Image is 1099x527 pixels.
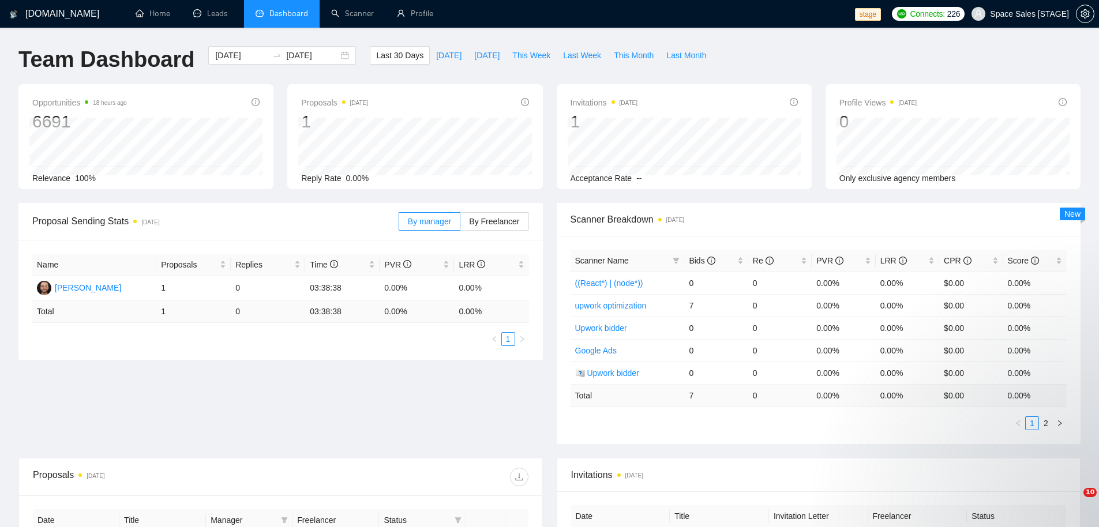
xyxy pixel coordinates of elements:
[684,294,748,317] td: 7
[748,384,812,406] td: 0
[519,336,526,342] span: right
[397,9,433,18] a: userProfile
[286,49,339,62] input: End date
[1083,488,1097,497] span: 10
[506,46,557,65] button: This Week
[571,111,638,133] div: 1
[408,217,451,226] span: By manager
[939,362,1003,384] td: $0.00
[37,283,121,292] a: VT[PERSON_NAME]
[156,300,231,323] td: 1
[1003,272,1067,294] td: 0.00%
[1003,339,1067,362] td: 0.00%
[666,49,706,62] span: Last Month
[468,46,506,65] button: [DATE]
[501,332,515,346] li: 1
[944,256,971,265] span: CPR
[436,49,462,62] span: [DATE]
[684,362,748,384] td: 0
[684,339,748,362] td: 0
[380,300,454,323] td: 0.00 %
[575,278,643,288] a: ((React*) | (node*))
[1003,294,1067,317] td: 0.00%
[331,9,374,18] a: searchScanner
[37,281,51,295] img: VT
[350,100,368,106] time: [DATE]
[625,472,643,479] time: [DATE]
[835,257,843,265] span: info-circle
[571,212,1067,227] span: Scanner Breakdown
[380,276,454,300] td: 0.00%
[1003,317,1067,339] td: 0.00%
[330,260,338,268] span: info-circle
[403,260,411,268] span: info-circle
[880,256,907,265] span: LRR
[1003,362,1067,384] td: 0.00%
[812,317,875,339] td: 0.00%
[93,100,126,106] time: 18 hours ago
[511,472,528,481] span: download
[1003,384,1067,406] td: 0.00 %
[855,8,881,21] span: stage
[269,9,308,18] span: Dashboard
[272,51,282,60] span: to
[301,96,368,110] span: Proposals
[156,254,231,276] th: Proposals
[839,174,956,183] span: Only exclusive agency members
[305,276,380,300] td: 03:38:38
[231,300,305,323] td: 0
[502,333,515,345] a: 1
[510,468,528,486] button: download
[939,272,1003,294] td: $0.00
[455,517,462,524] span: filter
[161,258,217,271] span: Proposals
[235,258,292,271] span: Replies
[607,46,660,65] button: This Month
[32,174,70,183] span: Relevance
[748,339,812,362] td: 0
[1064,209,1081,219] span: New
[141,219,159,225] time: [DATE]
[575,256,629,265] span: Scanner Name
[947,7,960,20] span: 226
[136,9,170,18] a: homeHome
[1076,9,1094,18] a: setting
[876,272,939,294] td: 0.00%
[876,362,939,384] td: 0.00%
[660,46,712,65] button: Last Month
[1077,9,1094,18] span: setting
[974,10,982,18] span: user
[557,46,607,65] button: Last Week
[55,281,121,294] div: [PERSON_NAME]
[87,473,104,479] time: [DATE]
[963,257,972,265] span: info-circle
[816,256,843,265] span: PVR
[939,317,1003,339] td: $0.00
[748,317,812,339] td: 0
[689,256,715,265] span: Bids
[575,301,647,310] a: upwork optimization
[459,260,485,269] span: LRR
[33,468,280,486] div: Proposals
[272,51,282,60] span: swap-right
[10,5,18,24] img: logo
[673,257,680,264] span: filter
[684,317,748,339] td: 0
[231,254,305,276] th: Replies
[346,174,369,183] span: 0.00%
[305,300,380,323] td: 03:38:38
[876,339,939,362] td: 0.00%
[897,9,906,18] img: upwork-logo.png
[620,100,637,106] time: [DATE]
[18,46,194,73] h1: Team Dashboard
[469,217,519,226] span: By Freelancer
[32,96,127,110] span: Opportunities
[748,362,812,384] td: 0
[575,323,627,333] a: Upwork bidder
[384,514,449,526] span: Status
[32,214,399,228] span: Proposal Sending Stats
[515,332,529,346] button: right
[670,252,682,269] span: filter
[812,272,875,294] td: 0.00%
[310,260,337,269] span: Time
